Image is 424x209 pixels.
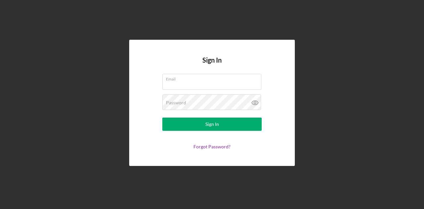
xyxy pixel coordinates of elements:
h4: Sign In [202,56,222,74]
label: Password [166,100,186,105]
a: Forgot Password? [193,144,231,149]
div: Sign In [205,118,219,131]
label: Email [166,74,261,81]
button: Sign In [162,118,262,131]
